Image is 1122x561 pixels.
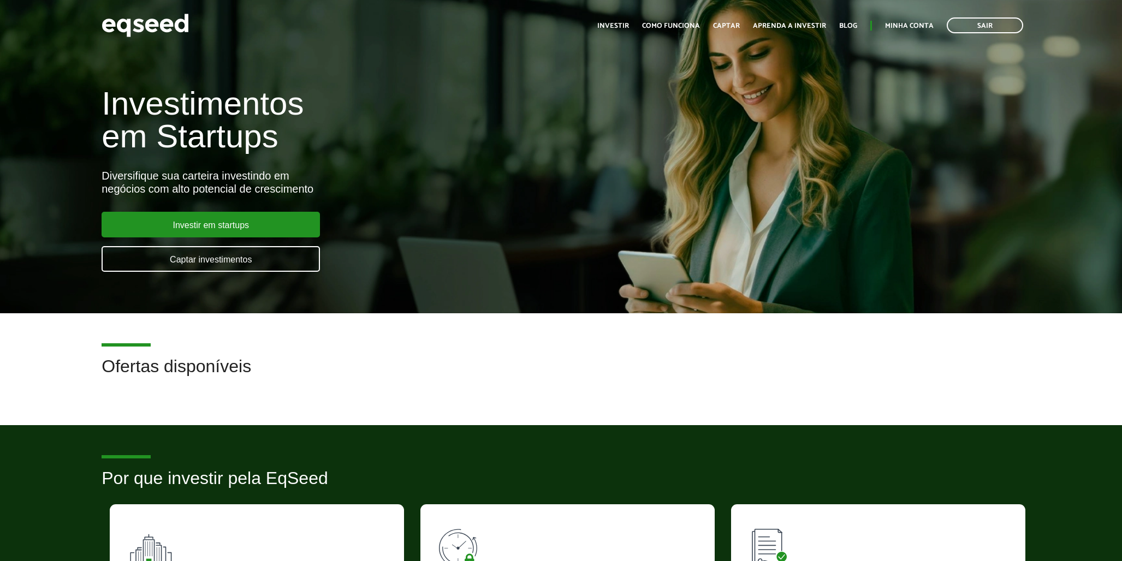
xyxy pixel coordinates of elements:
[102,246,320,272] a: Captar investimentos
[102,212,320,237] a: Investir em startups
[102,169,646,195] div: Diversifique sua carteira investindo em negócios com alto potencial de crescimento
[597,22,629,29] a: Investir
[102,469,1020,504] h2: Por que investir pela EqSeed
[642,22,700,29] a: Como funciona
[947,17,1023,33] a: Sair
[885,22,934,29] a: Minha conta
[102,87,646,153] h1: Investimentos em Startups
[102,357,1020,392] h2: Ofertas disponíveis
[713,22,740,29] a: Captar
[753,22,826,29] a: Aprenda a investir
[102,11,189,40] img: EqSeed
[839,22,857,29] a: Blog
